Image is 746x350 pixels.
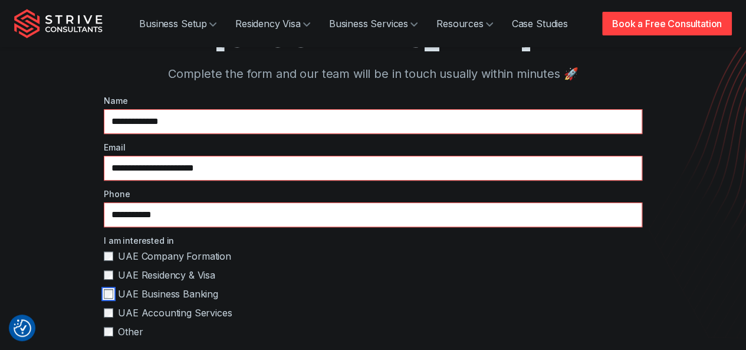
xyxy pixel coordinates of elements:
a: Residency Visa [226,12,320,35]
a: Book a Free Consultation [602,12,732,35]
span: Other [118,325,143,339]
img: Revisit consent button [14,319,31,337]
a: Business Services [320,12,427,35]
input: UAE Accounting Services [104,308,113,318]
input: Other [104,327,113,336]
label: Phone [104,188,642,200]
label: Name [104,94,642,107]
a: Business Setup [130,12,226,35]
a: Case Studies [502,12,577,35]
span: UAE Business Banking [118,287,218,301]
label: Email [104,141,642,153]
span: UAE Company Formation [118,249,231,263]
input: UAE Business Banking [104,289,113,299]
a: Resources [427,12,502,35]
span: UAE Accounting Services [118,306,232,320]
img: Strive Consultants [14,9,103,38]
p: Complete the form and our team will be in touch usually within minutes 🚀 [14,65,732,83]
input: UAE Company Formation [104,251,113,261]
input: UAE Residency & Visa [104,270,113,280]
span: UAE Residency & Visa [118,268,215,282]
button: Consent Preferences [14,319,31,337]
label: I am interested in [104,234,642,247]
